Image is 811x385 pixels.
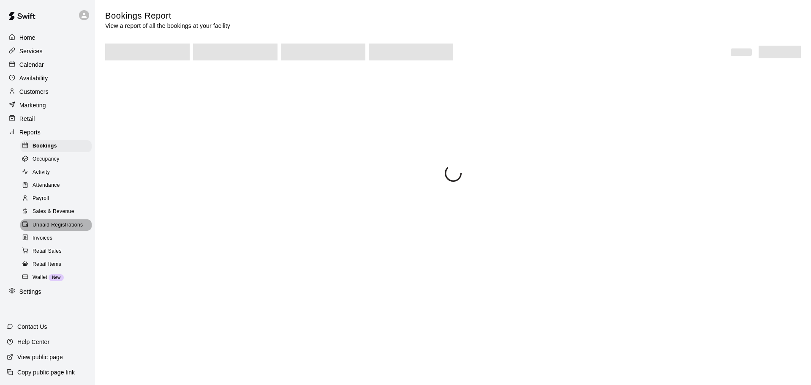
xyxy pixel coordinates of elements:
a: Activity [20,166,95,179]
p: Reports [19,128,41,137]
div: Activity [20,167,92,178]
a: Sales & Revenue [20,205,95,218]
h5: Bookings Report [105,10,230,22]
a: Retail Items [20,258,95,271]
div: Retail Sales [20,246,92,257]
div: Attendance [20,180,92,191]
p: Copy public page link [17,368,75,377]
p: View public page [17,353,63,361]
span: Unpaid Registrations [33,221,83,229]
p: Calendar [19,60,44,69]
a: Invoices [20,232,95,245]
a: WalletNew [20,271,95,284]
p: Home [19,33,35,42]
p: Settings [19,287,41,296]
p: Help Center [17,338,49,346]
div: Payroll [20,193,92,205]
a: Occupancy [20,153,95,166]
div: WalletNew [20,272,92,284]
a: Services [7,45,88,57]
a: Availability [7,72,88,85]
div: Sales & Revenue [20,206,92,218]
p: Contact Us [17,322,47,331]
a: Customers [7,85,88,98]
a: Retail Sales [20,245,95,258]
span: Occupancy [33,155,60,164]
p: Marketing [19,101,46,109]
a: Reports [7,126,88,139]
a: Settings [7,285,88,298]
div: Bookings [20,140,92,152]
span: New [49,275,64,280]
a: Marketing [7,99,88,112]
a: Unpaid Registrations [20,218,95,232]
span: Bookings [33,142,57,150]
span: Wallet [33,273,47,282]
div: Occupancy [20,153,92,165]
div: Retail Items [20,259,92,270]
span: Payroll [33,194,49,203]
a: Payroll [20,192,95,205]
span: Attendance [33,181,60,190]
a: Bookings [20,139,95,153]
p: Customers [19,87,49,96]
a: Calendar [7,58,88,71]
a: Retail [7,112,88,125]
span: Activity [33,168,50,177]
div: Unpaid Registrations [20,219,92,231]
p: Services [19,47,43,55]
div: Invoices [20,232,92,244]
p: Retail [19,115,35,123]
p: Availability [19,74,48,82]
a: Home [7,31,88,44]
span: Invoices [33,234,52,243]
span: Retail Sales [33,247,62,256]
span: Sales & Revenue [33,208,74,216]
p: View a report of all the bookings at your facility [105,22,230,30]
span: Retail Items [33,260,61,269]
a: Attendance [20,179,95,192]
